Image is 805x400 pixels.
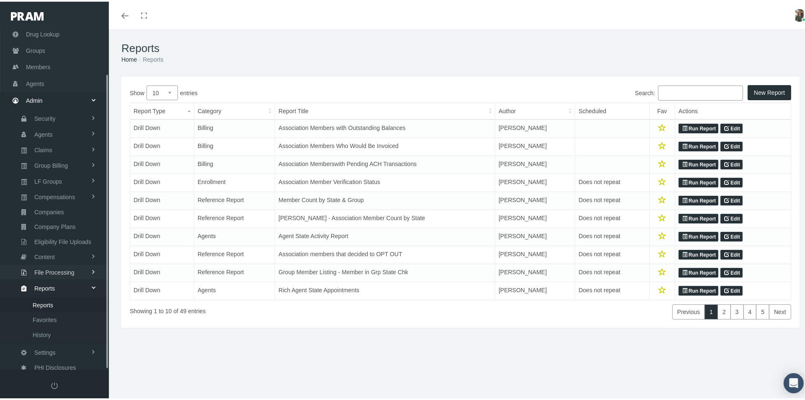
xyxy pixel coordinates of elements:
span: Members [26,57,50,73]
td: Billing [194,154,275,172]
td: Does not repeat [575,281,649,299]
a: Edit [720,140,743,150]
a: Run Report [679,284,718,294]
td: Rich Agent State Appointments [275,281,495,299]
td: Drill Down [130,226,194,244]
span: PHI Disclosures [34,359,76,373]
td: Drill Down [130,262,194,281]
td: Enrollment [194,172,275,190]
label: Search: [460,84,743,99]
td: Association Members with Outstanding Balances [275,118,495,136]
td: [PERSON_NAME] [495,281,575,299]
a: Edit [720,266,743,276]
h1: Reports [121,40,800,53]
a: Edit [720,212,743,222]
a: Run Report [679,248,718,258]
a: Run Report [679,122,718,132]
th: Report Type: activate to sort column descending [130,101,194,118]
td: Association Members Who Would Be Invoiced [275,136,495,154]
span: Groups [26,41,45,57]
td: Agent State Activity Report [275,226,495,244]
li: Reports [137,53,163,62]
a: 1 [705,303,718,318]
td: Drill Down [130,190,194,208]
td: Billing [194,118,275,136]
span: History [33,326,51,340]
img: PRAM_20_x_78.png [11,10,44,19]
td: Drill Down [130,136,194,154]
span: Reports [34,280,55,294]
span: Reports [33,296,53,311]
a: Run Report [679,158,718,168]
td: Drill Down [130,172,194,190]
span: Company Plans [34,218,76,232]
button: New Report [748,83,791,99]
a: Edit [720,176,743,186]
td: Reference Report [194,208,275,226]
a: Run Report [679,176,718,186]
td: Does not repeat [575,190,649,208]
td: Billing [194,136,275,154]
td: Drill Down [130,244,194,262]
a: Previous [672,303,705,318]
td: Drill Down [130,118,194,136]
td: [PERSON_NAME] [495,190,575,208]
span: Agents [26,74,44,90]
span: LF Groups [34,173,62,187]
td: [PERSON_NAME] [495,172,575,190]
input: Search: [658,84,743,99]
span: Group Billing [34,157,68,171]
span: Settings [34,344,56,358]
a: Run Report [679,212,718,222]
th: Author: activate to sort column ascending [495,101,575,118]
a: 3 [730,303,744,318]
th: Scheduled [575,101,649,118]
th: Category: activate to sort column ascending [194,101,275,118]
td: Association Memberswith Pending ACH Transactions [275,154,495,172]
td: Association members that decided to OPT OUT [275,244,495,262]
span: Companies [34,203,64,218]
select: Showentries [147,84,178,99]
td: Reference Report [194,244,275,262]
td: Drill Down [130,281,194,299]
th: Fav [649,101,675,118]
td: [PERSON_NAME] [495,244,575,262]
label: Show entries [130,84,460,99]
a: 5 [756,303,769,318]
td: [PERSON_NAME] [495,118,575,136]
a: Next [769,303,791,318]
td: Does not repeat [575,244,649,262]
td: [PERSON_NAME] [495,154,575,172]
a: Edit [720,230,743,240]
span: Claims [34,141,52,156]
span: Eligibility File Uploads [34,233,91,247]
td: Reference Report [194,190,275,208]
a: 2 [718,303,731,318]
td: Agents [194,281,275,299]
span: Compensations [34,188,75,203]
div: Open Intercom Messenger [784,371,804,392]
a: Run Report [679,230,718,240]
td: [PERSON_NAME] [495,208,575,226]
td: Association Member Verification Status [275,172,495,190]
span: Security [34,110,56,124]
span: Agents [34,126,53,140]
td: [PERSON_NAME] [495,226,575,244]
td: Does not repeat [575,262,649,281]
a: Edit [720,248,743,258]
span: File Processing [34,264,75,278]
td: [PERSON_NAME] - Association Member Count by State [275,208,495,226]
td: Member Count by State & Group [275,190,495,208]
a: 4 [743,303,757,318]
a: Edit [720,158,743,168]
th: Actions [675,101,791,118]
td: Does not repeat [575,226,649,244]
a: Edit [720,194,743,204]
span: Drug Lookup [26,25,59,41]
a: Run Report [679,140,718,150]
a: Edit [720,122,743,132]
td: Does not repeat [575,172,649,190]
td: Reference Report [194,262,275,281]
td: Drill Down [130,154,194,172]
span: Content [34,248,55,262]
